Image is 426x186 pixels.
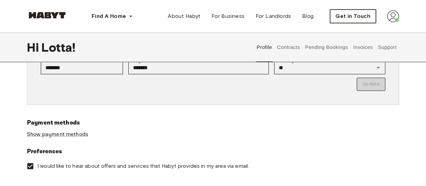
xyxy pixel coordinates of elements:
a: For Business [206,9,250,23]
button: Contracts [276,32,301,62]
button: Profile [256,32,273,62]
a: About Habyt [162,9,206,23]
span: Hi [27,40,41,54]
a: Blog [297,9,319,23]
img: Habyt [27,12,67,19]
span: About Habyt [168,12,200,20]
h6: Preferences [27,147,399,156]
button: Open [373,63,383,72]
span: Blog [302,12,314,20]
button: Invoices [352,32,373,62]
div: user profile tabs [254,32,399,62]
button: Support [377,32,397,62]
span: For Business [211,12,245,20]
a: Show payment methods [27,131,88,138]
button: Get in Touch [330,9,376,23]
button: Find A Home [86,9,138,23]
h6: Payment methods [27,118,399,128]
button: Pending Bookings [304,32,349,62]
span: I would like to hear about offers and services that Habyt provides in my area via email. [37,162,249,170]
span: Find A Home [92,12,126,20]
span: For Landlords [255,12,291,20]
a: For Landlords [250,9,296,23]
span: Get in Touch [335,12,370,20]
span: Lotta ! [41,40,75,54]
img: avatar [387,10,399,22]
